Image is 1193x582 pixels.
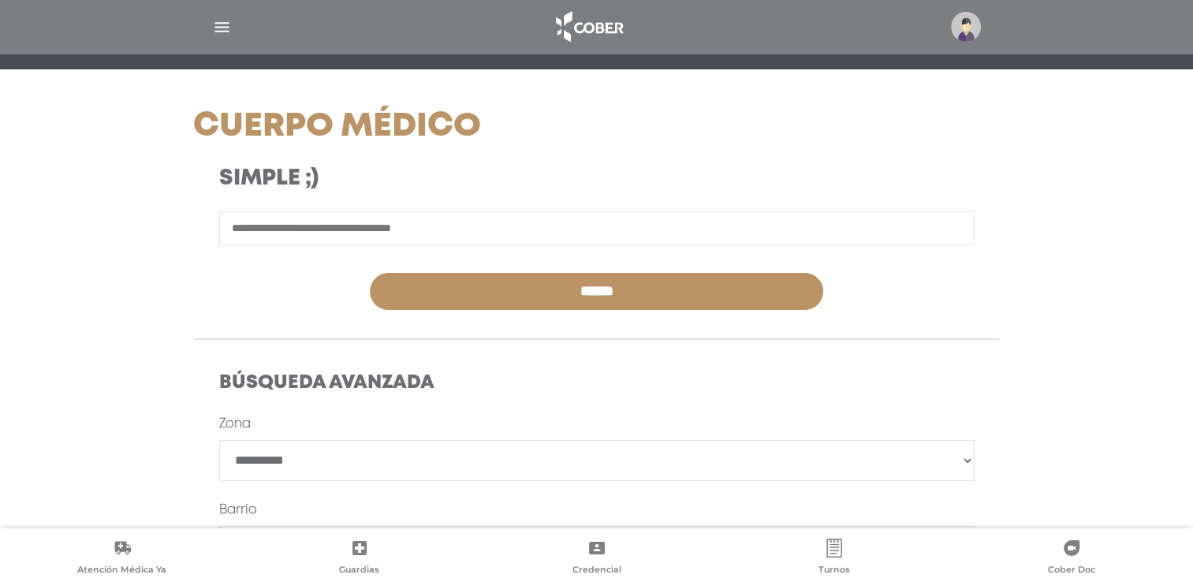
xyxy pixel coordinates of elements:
[219,415,251,434] label: Zona
[818,564,850,578] span: Turnos
[219,501,257,520] label: Barrio
[951,12,981,42] img: profile-placeholder.svg
[193,107,724,147] h1: Cuerpo Médico
[339,564,379,578] span: Guardias
[77,564,166,578] span: Atención Médica Ya
[1048,564,1095,578] span: Cober Doc
[212,17,232,37] img: Cober_menu-lines-white.svg
[547,8,630,46] img: logo_cober_home-white.png
[240,539,478,579] a: Guardias
[572,564,621,578] span: Credencial
[3,539,240,579] a: Atención Médica Ya
[715,539,953,579] a: Turnos
[219,372,975,395] h4: Búsqueda Avanzada
[478,539,715,579] a: Credencial
[219,166,698,192] h3: Simple ;)
[953,539,1190,579] a: Cober Doc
